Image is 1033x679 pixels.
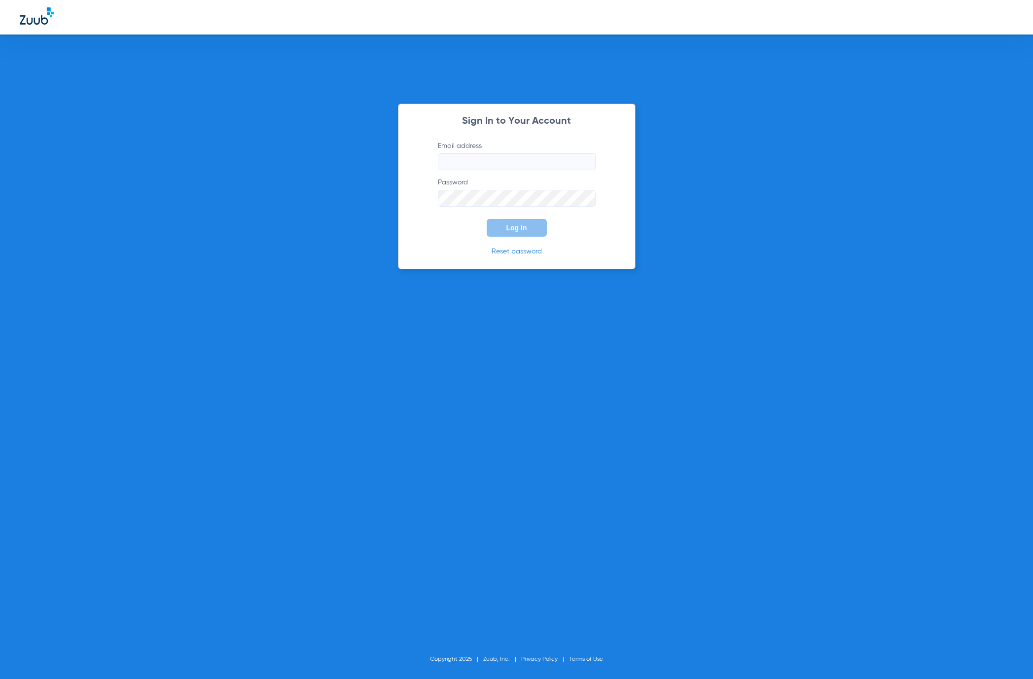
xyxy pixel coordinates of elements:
input: Email address [438,153,596,170]
button: Log In [487,219,547,237]
input: Password [438,190,596,207]
h2: Sign In to Your Account [423,116,610,126]
span: Log In [506,224,527,232]
li: Zuub, Inc. [483,654,521,664]
img: Zuub Logo [20,7,54,25]
label: Password [438,178,596,207]
a: Reset password [492,248,542,255]
li: Copyright 2025 [430,654,483,664]
a: Terms of Use [569,656,603,662]
label: Email address [438,141,596,170]
a: Privacy Policy [521,656,558,662]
